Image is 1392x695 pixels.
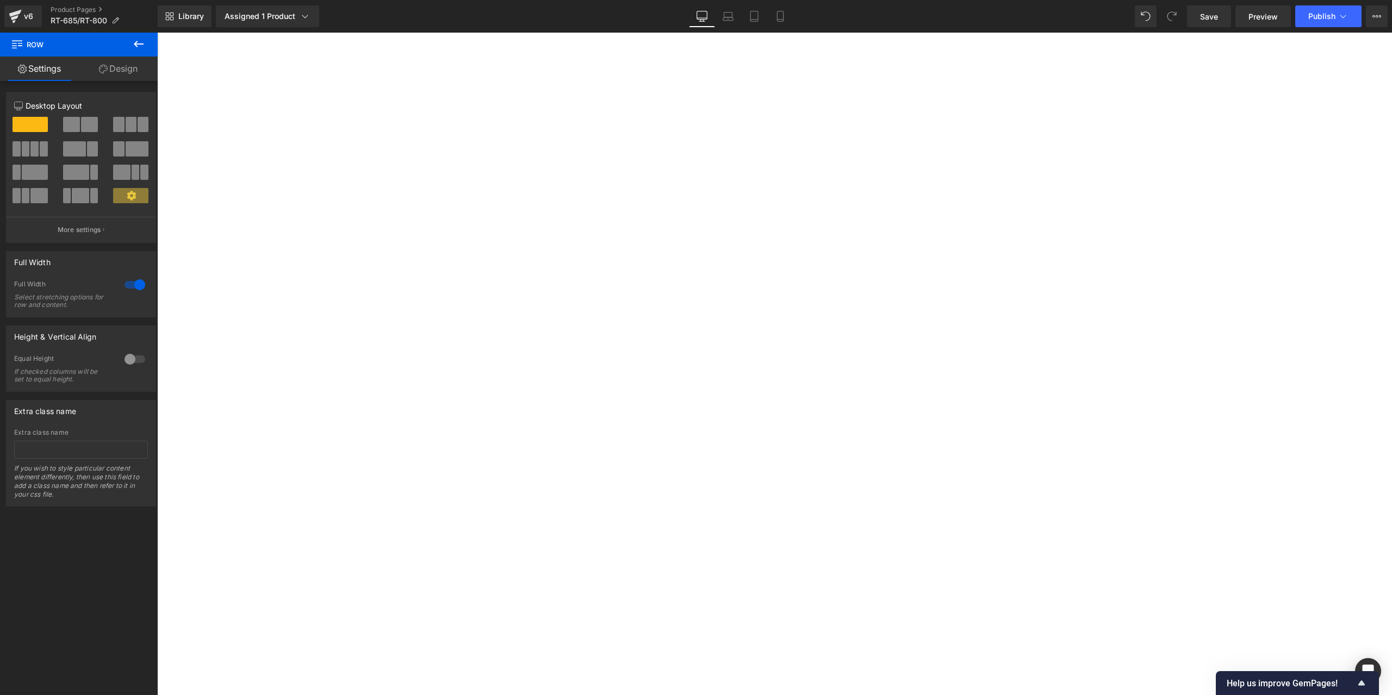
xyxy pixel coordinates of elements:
a: New Library [158,5,212,27]
div: Full Width [14,252,51,267]
span: Help us improve GemPages! [1227,678,1355,688]
button: More settings [7,217,156,242]
div: Assigned 1 Product [225,11,310,22]
div: v6 [22,9,35,23]
span: Save [1200,11,1218,22]
a: Design [79,57,158,81]
a: Laptop [715,5,741,27]
a: Tablet [741,5,767,27]
div: Open Intercom Messenger [1355,658,1381,684]
button: Publish [1295,5,1362,27]
div: Full Width [14,280,114,291]
div: If you wish to style particular content element differently, then use this field to add a class n... [14,464,148,506]
a: Mobile [767,5,793,27]
a: Desktop [689,5,715,27]
p: More settings [58,225,101,235]
button: Redo [1161,5,1183,27]
a: v6 [4,5,42,27]
button: Show survey - Help us improve GemPages! [1227,677,1368,690]
span: RT-685/RT-800 [51,16,107,25]
div: Select stretching options for row and content. [14,293,112,309]
button: More [1366,5,1388,27]
a: Preview [1235,5,1291,27]
div: Equal Height [14,354,114,366]
div: Extra class name [14,400,76,416]
span: Publish [1308,12,1335,21]
p: Desktop Layout [14,100,148,111]
button: Undo [1135,5,1157,27]
div: Height & Vertical Align [14,326,96,341]
span: Library [178,11,204,21]
a: Product Pages [51,5,158,14]
span: Row [11,33,120,57]
div: Extra class name [14,429,148,436]
div: If checked columns will be set to equal height. [14,368,112,383]
span: Preview [1248,11,1278,22]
